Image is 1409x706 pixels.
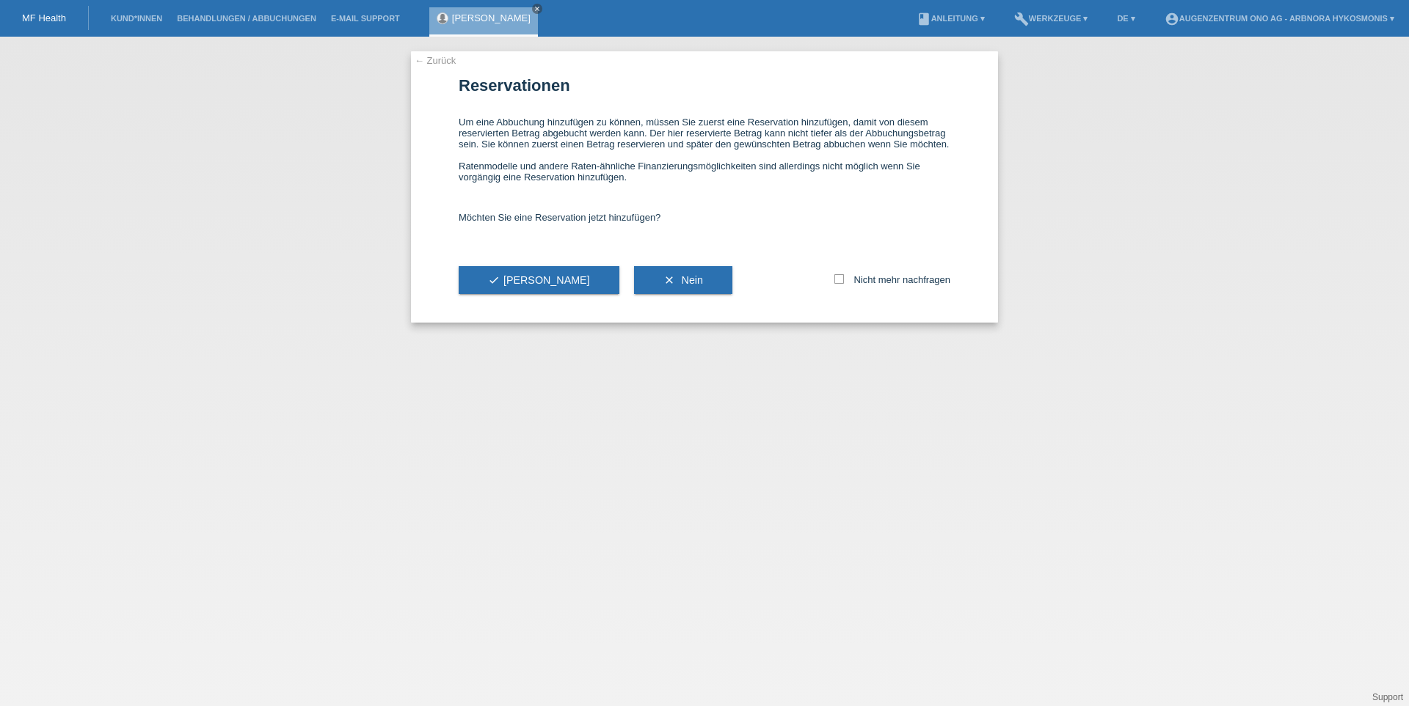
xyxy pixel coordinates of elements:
a: ← Zurück [415,55,456,66]
span: Nein [682,274,703,286]
a: Kund*innen [103,14,170,23]
i: build [1014,12,1029,26]
a: bookAnleitung ▾ [909,14,992,23]
a: MF Health [22,12,66,23]
a: account_circleAugenzentrum ONO AG - Arbnora Hykosmonis ▾ [1157,14,1402,23]
i: clear [663,274,675,286]
a: DE ▾ [1110,14,1142,23]
i: account_circle [1165,12,1179,26]
a: Behandlungen / Abbuchungen [170,14,324,23]
div: Möchten Sie eine Reservation jetzt hinzufügen? [459,197,950,238]
h1: Reservationen [459,76,950,95]
a: Support [1372,692,1403,702]
a: E-Mail Support [324,14,407,23]
button: check[PERSON_NAME] [459,266,619,294]
i: check [488,274,500,286]
i: close [534,5,541,12]
i: book [917,12,931,26]
a: close [532,4,542,14]
span: [PERSON_NAME] [488,274,590,286]
a: buildWerkzeuge ▾ [1007,14,1096,23]
button: clear Nein [634,266,732,294]
label: Nicht mehr nachfragen [834,274,950,285]
div: Um eine Abbuchung hinzufügen zu können, müssen Sie zuerst eine Reservation hinzufügen, damit von ... [459,102,950,197]
a: [PERSON_NAME] [452,12,531,23]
